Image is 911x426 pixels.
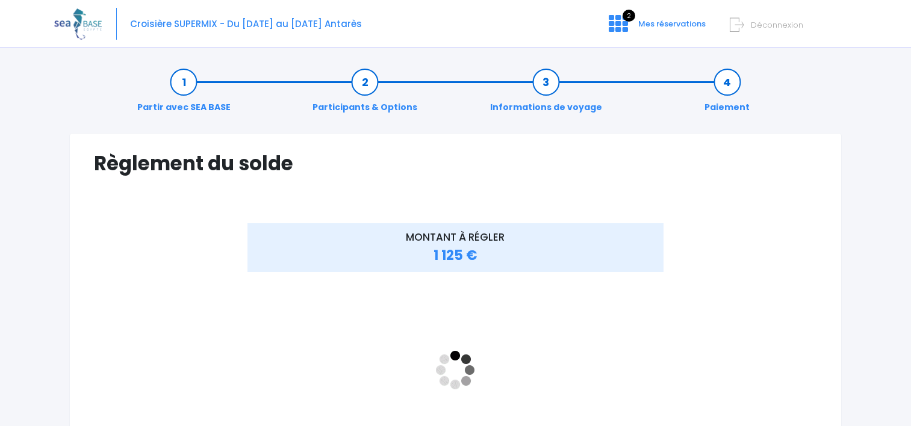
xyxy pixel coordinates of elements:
[484,76,608,114] a: Informations de voyage
[306,76,423,114] a: Participants & Options
[434,246,477,265] span: 1 125 €
[406,230,505,244] span: MONTANT À RÉGLER
[751,19,803,31] span: Déconnexion
[94,152,817,175] h1: Règlement du solde
[623,10,635,22] span: 2
[638,18,706,29] span: Mes réservations
[599,22,713,34] a: 2 Mes réservations
[130,17,362,30] span: Croisière SUPERMIX - Du [DATE] au [DATE] Antarès
[131,76,237,114] a: Partir avec SEA BASE
[698,76,756,114] a: Paiement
